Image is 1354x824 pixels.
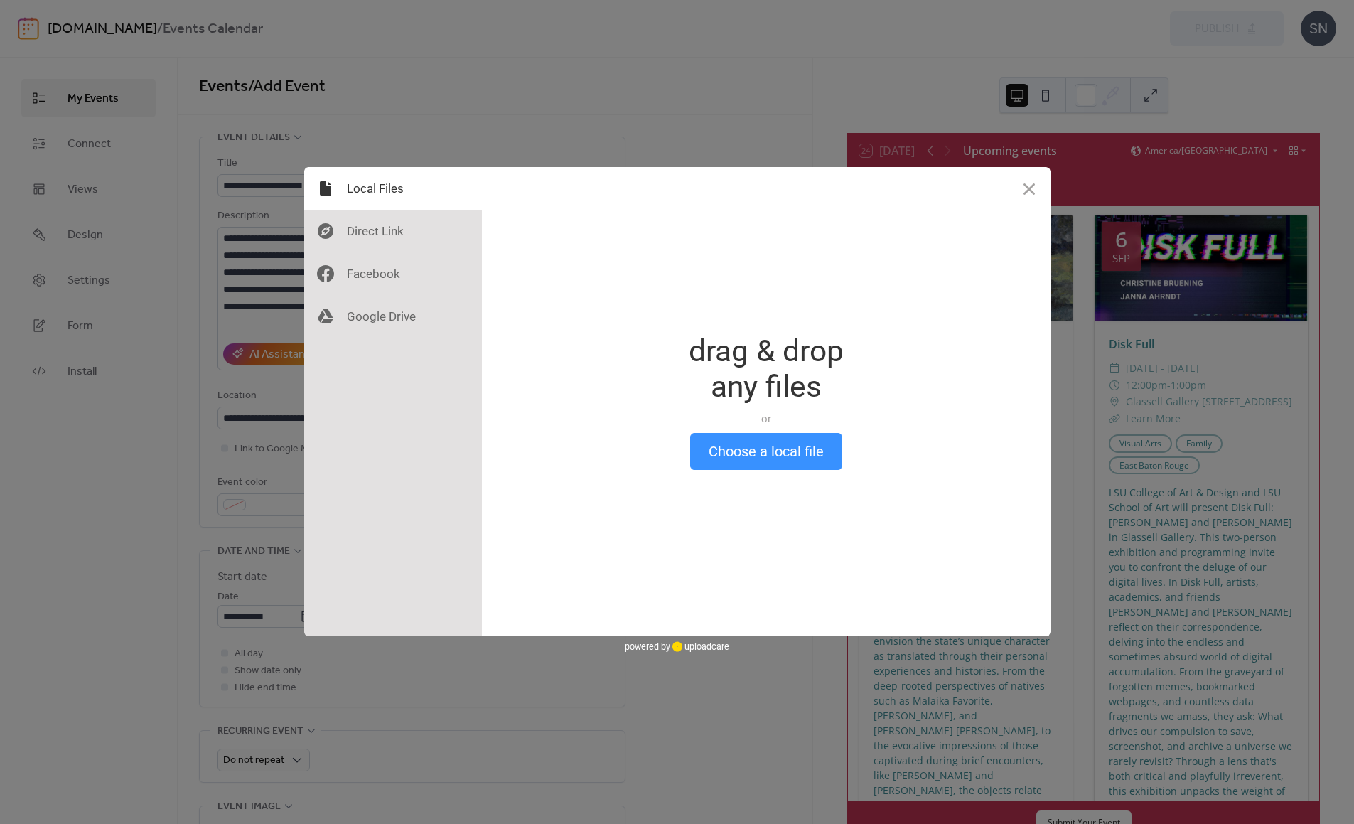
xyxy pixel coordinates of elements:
[690,433,842,470] button: Choose a local file
[304,252,482,295] div: Facebook
[689,333,844,405] div: drag & drop any files
[689,412,844,426] div: or
[304,167,482,210] div: Local Files
[304,295,482,338] div: Google Drive
[670,641,729,652] a: uploadcare
[1008,167,1051,210] button: Close
[304,210,482,252] div: Direct Link
[625,636,729,658] div: powered by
